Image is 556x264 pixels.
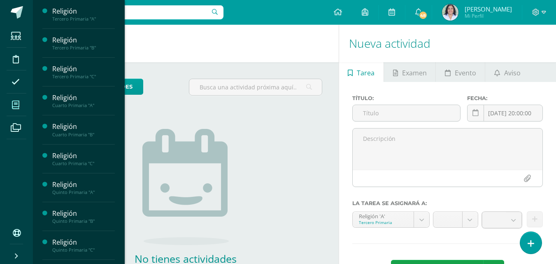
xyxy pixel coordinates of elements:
a: ReligiónCuarto Primaria "B" [52,122,115,137]
div: Cuarto Primaria "A" [52,103,115,108]
a: ReligiónTercero Primaria "B" [52,35,115,51]
a: ReligiónTercero Primaria "A" [52,7,115,22]
label: Título: [352,95,461,101]
span: [PERSON_NAME] [465,5,512,13]
div: Religión [52,35,115,45]
div: Religión [52,7,115,16]
a: Aviso [485,62,529,82]
div: Religión [52,122,115,131]
div: Religión [52,151,115,161]
label: Fecha: [467,95,543,101]
a: Evento [436,62,485,82]
div: Quinto Primaria "A" [52,189,115,195]
div: Tercero Primaria "B" [52,45,115,51]
a: ReligiónCuarto Primaria "A" [52,93,115,108]
div: Religión [52,180,115,189]
span: 48 [419,11,428,20]
input: Busca un usuario... [38,5,223,19]
div: Tercero Primaria "A" [52,16,115,22]
div: Religión [52,93,115,103]
h1: Actividades [43,25,329,62]
div: Religión [52,209,115,218]
span: Aviso [504,63,521,83]
div: Quinto Primaria "C" [52,247,115,253]
span: Mi Perfil [465,12,512,19]
div: Religión [52,64,115,74]
div: Cuarto Primaria "B" [52,132,115,138]
h1: Nueva actividad [349,25,546,62]
a: ReligiónTercero Primaria "C" [52,64,115,79]
span: Evento [455,63,476,83]
a: Tarea [339,62,384,82]
div: Quinto Primaria "B" [52,218,115,224]
div: Tercero Primaria "C" [52,74,115,79]
a: ReligiónQuinto Primaria "B" [52,209,115,224]
div: Tercero Primaria [359,220,407,225]
a: Examen [384,62,435,82]
div: Religión [52,238,115,247]
div: Cuarto Primaria "C" [52,161,115,166]
label: La tarea se asignará a: [352,200,543,206]
a: ReligiónCuarto Primaria "C" [52,151,115,166]
img: e0f9ac82222521993205f966279f0d85.png [442,4,458,21]
div: Religión 'A' [359,212,407,220]
input: Busca una actividad próxima aquí... [189,79,321,95]
a: Religión 'A'Tercero Primaria [353,212,429,227]
input: Fecha de entrega [468,105,542,121]
span: Examen [402,63,427,83]
input: Título [353,105,461,121]
span: Tarea [357,63,375,83]
a: ReligiónQuinto Primaria "C" [52,238,115,253]
a: ReligiónQuinto Primaria "A" [52,180,115,195]
img: no_activities.png [142,129,229,245]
